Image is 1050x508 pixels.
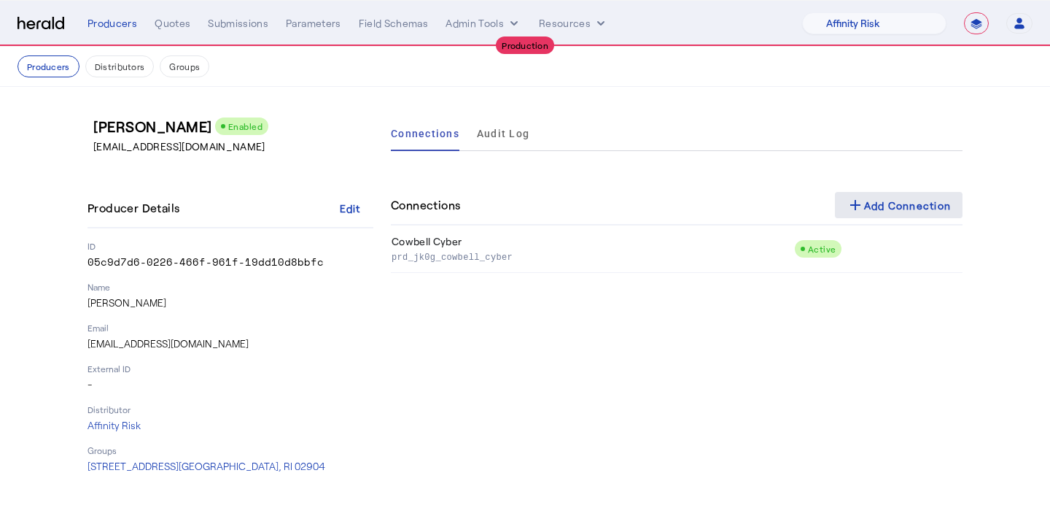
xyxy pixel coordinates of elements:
[17,55,79,77] button: Producers
[87,336,373,351] p: [EMAIL_ADDRESS][DOMAIN_NAME]
[477,116,529,151] a: Audit Log
[392,249,788,263] p: prd_jk0g_cowbell_cyber
[391,128,459,139] span: Connections
[391,226,794,273] td: Cowbell Cyber
[87,445,373,456] p: Groups
[359,16,429,31] div: Field Schemas
[87,377,373,392] p: -
[93,116,379,136] h3: [PERSON_NAME]
[87,255,373,269] p: 05c9d7d6-0226-466f-961f-19dd10d8bbfc
[155,16,190,31] div: Quotes
[87,363,373,374] p: External ID
[835,192,963,218] button: Add Connection
[446,16,521,31] button: internal dropdown menu
[477,128,529,139] span: Audit Log
[87,404,373,415] p: Distributor
[539,16,608,31] button: Resources dropdown menu
[87,16,137,31] div: Producers
[808,244,836,254] span: Active
[496,36,554,54] div: Production
[391,116,459,151] a: Connections
[327,195,373,221] button: Edit
[286,16,341,31] div: Parameters
[87,199,185,217] h4: Producer Details
[847,196,952,214] div: Add Connection
[87,418,373,433] p: Affinity Risk
[87,296,373,310] p: [PERSON_NAME]
[87,322,373,334] p: Email
[391,196,460,214] h4: Connections
[17,17,64,31] img: Herald Logo
[93,139,379,154] p: [EMAIL_ADDRESS][DOMAIN_NAME]
[87,240,373,252] p: ID
[208,16,268,31] div: Submissions
[228,121,263,131] span: Enabled
[160,55,209,77] button: Groups
[87,281,373,293] p: Name
[847,196,864,214] mat-icon: add
[87,460,325,472] span: [STREET_ADDRESS] [GEOGRAPHIC_DATA], RI 02904
[340,201,361,216] div: Edit
[85,55,155,77] button: Distributors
